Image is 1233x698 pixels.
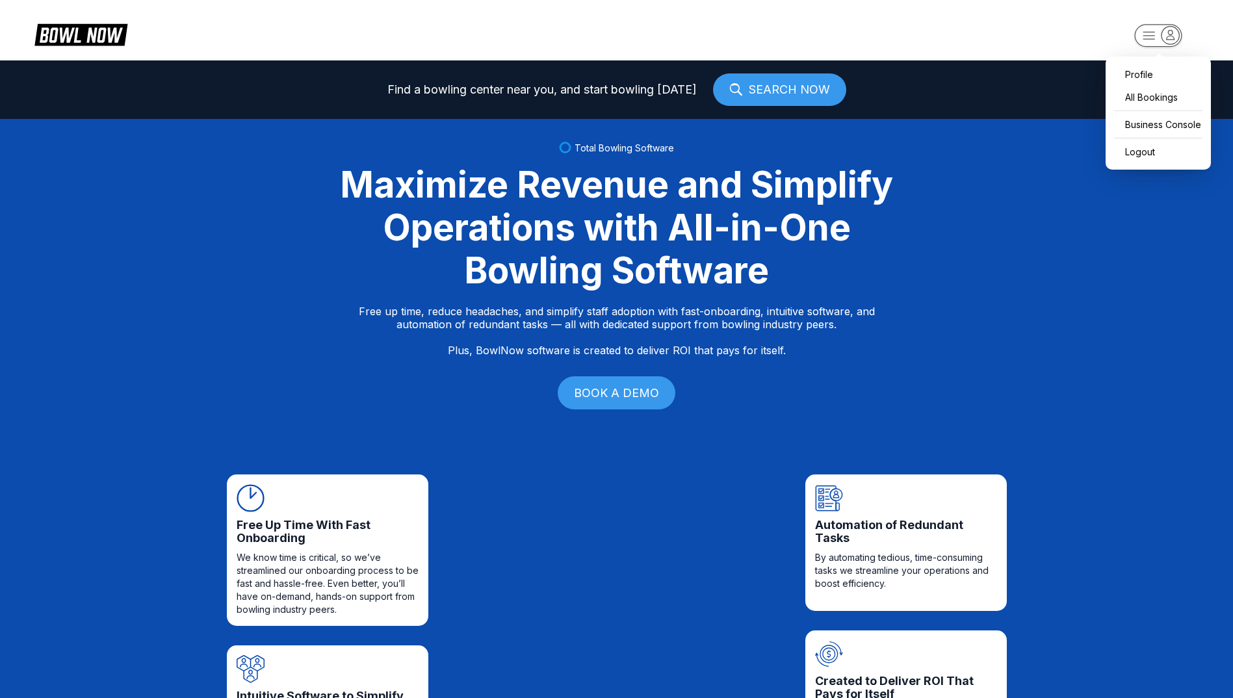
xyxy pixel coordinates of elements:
[387,83,697,96] span: Find a bowling center near you, and start bowling [DATE]
[237,551,419,616] span: We know time is critical, so we’ve streamlined our onboarding process to be fast and hassle-free....
[815,519,997,545] span: Automation of Redundant Tasks
[1112,86,1204,109] a: All Bookings
[815,551,997,590] span: By automating tedious, time-consuming tasks we streamline your operations and boost efficiency.
[1112,63,1204,86] a: Profile
[324,163,909,292] div: Maximize Revenue and Simplify Operations with All-in-One Bowling Software
[558,376,675,409] a: BOOK A DEMO
[359,305,875,357] p: Free up time, reduce headaches, and simplify staff adoption with fast-onboarding, intuitive softw...
[713,73,846,106] a: SEARCH NOW
[1112,113,1204,136] a: Business Console
[237,519,419,545] span: Free Up Time With Fast Onboarding
[1112,140,1158,163] button: Logout
[575,142,674,153] span: Total Bowling Software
